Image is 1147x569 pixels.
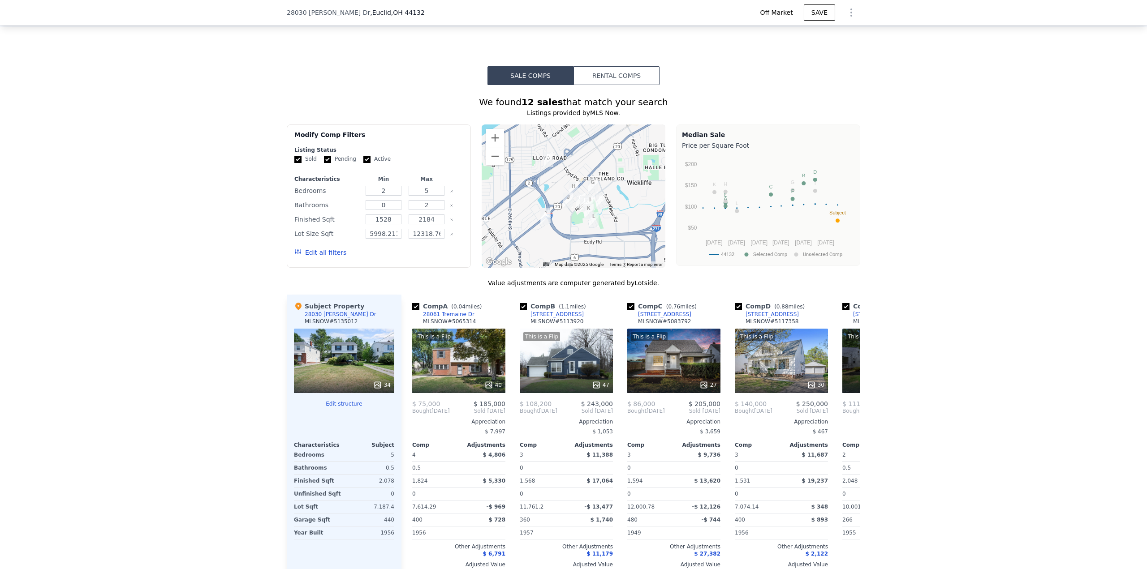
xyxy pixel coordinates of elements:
[694,478,720,484] span: $ 13,620
[520,400,552,407] span: $ 108,200
[346,526,394,539] div: 1956
[412,400,440,407] span: $ 75,000
[842,491,846,497] span: 0
[813,169,817,175] text: D
[638,311,691,318] div: [STREET_ADDRESS]
[294,146,463,154] div: Listing Status
[576,193,586,208] div: 28920 Ridge Rd
[813,428,828,435] span: $ 467
[791,180,795,185] text: G
[412,462,457,474] div: 0.5
[543,152,553,167] div: 28950 Homewood Dr
[853,318,906,325] div: MLSNOW # 5063848
[735,407,772,415] div: [DATE]
[771,304,808,310] span: ( miles)
[802,452,828,458] span: $ 11,687
[294,130,463,146] div: Modify Comp Filters
[294,156,302,163] input: Sold
[735,526,780,539] div: 1956
[627,526,672,539] div: 1949
[584,204,594,219] div: 2312 E 290th St
[724,196,728,201] text: A
[735,491,738,497] span: 0
[305,311,376,318] div: 28030 [PERSON_NAME] Dr
[682,139,854,152] div: Price per Square Foot
[842,452,846,458] span: 2
[294,184,360,197] div: Bedrooms
[586,551,613,557] span: $ 11,179
[842,526,887,539] div: 1955
[294,155,317,163] label: Sold
[682,130,854,139] div: Median Sale
[676,462,720,474] div: -
[842,407,880,415] div: [DATE]
[566,441,613,449] div: Adjustments
[791,188,794,194] text: F
[412,478,427,484] span: 1,824
[391,9,425,16] span: , OH 44132
[520,441,566,449] div: Comp
[520,504,543,510] span: 11,761.2
[842,407,862,415] span: Bought
[735,504,759,510] span: 7,074.14
[294,501,342,513] div: Lot Sqft
[486,129,504,147] button: Zoom in
[450,232,453,236] button: Clear
[676,488,720,500] div: -
[724,192,727,197] text: E
[781,441,828,449] div: Adjustments
[461,488,505,500] div: -
[796,400,828,407] span: $ 250,000
[294,248,346,257] button: Edit all filters
[412,311,474,318] a: 28061 Tremaine Dr
[412,441,459,449] div: Comp
[735,400,767,407] span: $ 140,000
[685,204,697,210] text: $100
[586,478,613,484] span: $ 17,064
[294,400,394,407] button: Edit structure
[412,526,457,539] div: 1956
[803,252,842,257] text: Unselected Comp
[842,441,889,449] div: Comp
[783,462,828,474] div: -
[724,190,727,196] text: J
[721,252,734,257] text: 44132
[595,193,605,209] div: 2267 Green Ridge Dr
[324,155,356,163] label: Pending
[346,475,394,487] div: 2,078
[363,155,391,163] label: Active
[555,304,589,310] span: ( miles)
[811,504,828,510] span: $ 348
[294,513,342,526] div: Garage Sqft
[523,332,560,341] div: This is a Flip
[676,526,720,539] div: -
[807,381,824,389] div: 30
[485,428,505,435] span: $ 7,997
[806,551,828,557] span: $ 2,122
[557,407,613,415] span: Sold [DATE]
[581,400,613,407] span: $ 243,000
[520,407,557,415] div: [DATE]
[724,181,727,187] text: H
[520,462,565,474] div: 0
[423,318,476,325] div: MLSNOW # 5065314
[450,204,453,207] button: Clear
[627,517,638,523] span: 480
[631,332,668,341] div: This is a Flip
[520,526,565,539] div: 1957
[483,478,505,484] span: $ 5,330
[738,332,775,341] div: This is a Flip
[592,428,613,435] span: $ 1,053
[627,478,642,484] span: 1,594
[735,407,754,415] span: Bought
[795,240,812,246] text: [DATE]
[488,517,505,523] span: $ 728
[783,526,828,539] div: -
[412,543,505,550] div: Other Adjustments
[638,318,691,325] div: MLSNOW # 5083792
[753,252,787,257] text: Selected Comp
[760,8,796,17] span: Off Market
[846,332,883,341] div: This is a Flip
[735,561,828,568] div: Adjusted Value
[627,407,647,415] span: Bought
